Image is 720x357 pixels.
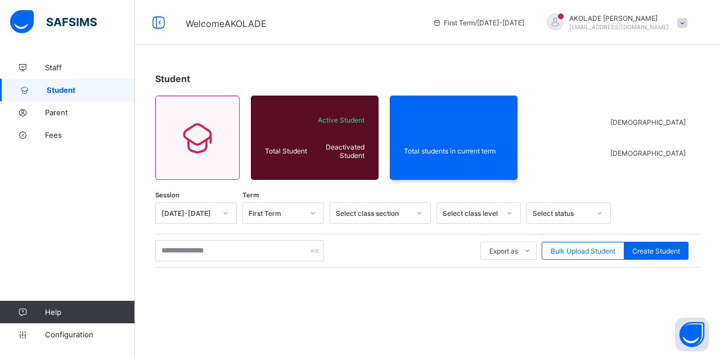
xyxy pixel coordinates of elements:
[47,85,135,94] span: Student
[10,10,97,34] img: safsims
[551,247,615,255] span: Bulk Upload Student
[155,191,179,199] span: Session
[632,247,680,255] span: Create Student
[45,330,134,339] span: Configuration
[610,118,686,126] span: [DEMOGRAPHIC_DATA]
[242,191,259,199] span: Term
[262,144,310,158] div: Total Student
[155,73,190,84] span: Student
[45,108,135,117] span: Parent
[404,147,503,155] span: Total students in current term
[45,130,135,139] span: Fees
[443,209,500,218] div: Select class level
[313,143,364,160] span: Deactivated Student
[186,18,267,29] span: Welcome AKOLADE
[535,13,693,32] div: AKOLADEAYO-LAWANSON
[610,149,686,157] span: [DEMOGRAPHIC_DATA]
[336,209,410,218] div: Select class section
[45,63,135,72] span: Staff
[675,318,709,351] button: Open asap
[569,14,669,22] span: AKOLADE [PERSON_NAME]
[313,116,364,124] span: Active Student
[249,209,303,218] div: First Term
[45,308,134,317] span: Help
[433,19,524,27] span: session/term information
[489,247,518,255] span: Export as
[533,209,590,218] div: Select status
[161,209,216,218] div: [DATE]-[DATE]
[569,24,669,30] span: [EMAIL_ADDRESS][DOMAIN_NAME]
